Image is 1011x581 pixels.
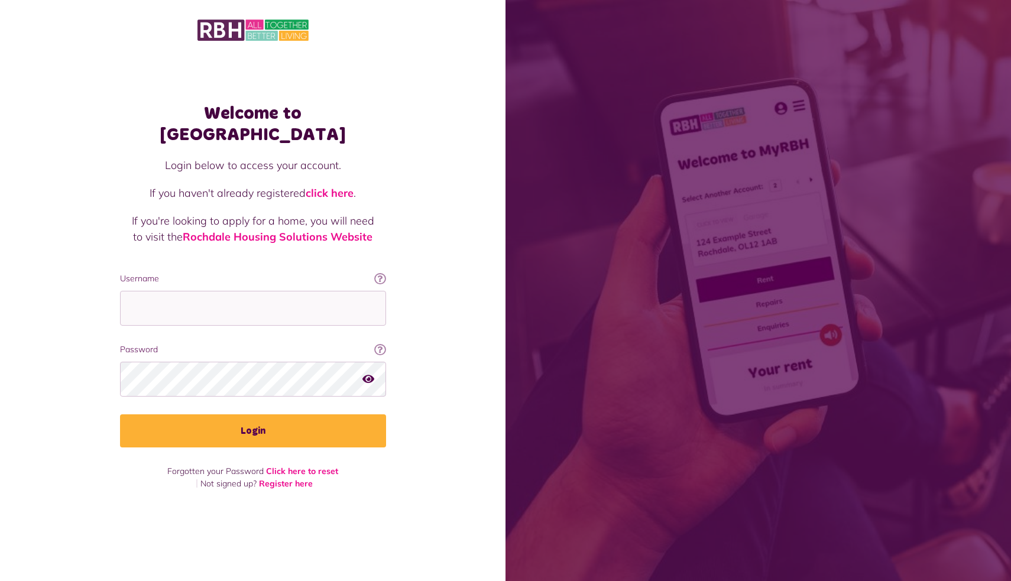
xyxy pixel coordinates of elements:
span: Not signed up? [200,478,257,489]
a: click here [306,186,354,200]
a: Register here [259,478,313,489]
span: Forgotten your Password [167,466,264,476]
img: MyRBH [197,18,309,43]
p: Login below to access your account. [132,157,374,173]
label: Password [120,343,386,356]
a: Click here to reset [266,466,338,476]
p: If you're looking to apply for a home, you will need to visit the [132,213,374,245]
button: Login [120,414,386,447]
a: Rochdale Housing Solutions Website [183,230,372,244]
p: If you haven't already registered . [132,185,374,201]
h1: Welcome to [GEOGRAPHIC_DATA] [120,103,386,145]
label: Username [120,272,386,285]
